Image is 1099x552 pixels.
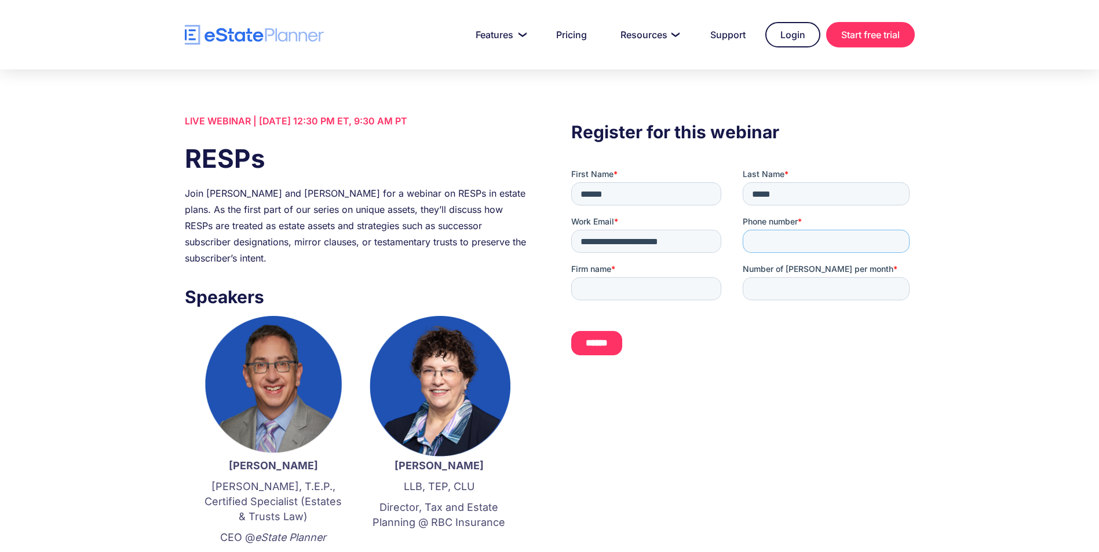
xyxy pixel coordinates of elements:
em: eState Planner [255,531,326,543]
p: LLB, TEP, CLU [368,479,510,494]
strong: [PERSON_NAME] [229,459,318,472]
p: [PERSON_NAME], T.E.P., Certified Specialist (Estates & Trusts Law) [202,479,345,524]
p: CEO @ [202,530,345,545]
strong: [PERSON_NAME] [395,459,484,472]
h1: RESPs [185,141,528,176]
h3: Speakers [185,284,528,310]
a: Start free trial [826,22,915,47]
a: Login [765,22,820,47]
iframe: Form 0 [571,168,914,389]
a: Features [462,23,536,46]
p: ‍ [368,536,510,551]
h3: Register for this webinar [571,119,914,145]
a: Pricing [542,23,601,46]
div: LIVE WEBINAR | [DATE] 12:30 PM ET, 9:30 AM PT [185,113,528,129]
a: Support [696,23,760,46]
div: Join [PERSON_NAME] and [PERSON_NAME] for a webinar on RESPs in estate plans. As the first part of... [185,185,528,266]
a: home [185,25,324,45]
p: Director, Tax and Estate Planning @ RBC Insurance [368,500,510,530]
a: Resources [607,23,691,46]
